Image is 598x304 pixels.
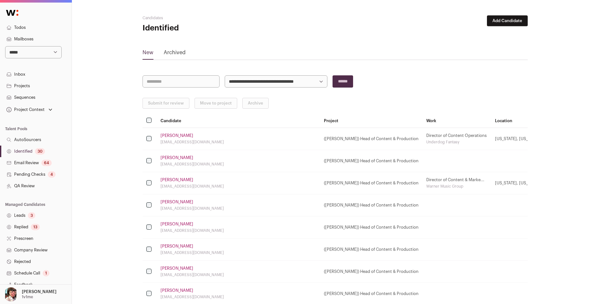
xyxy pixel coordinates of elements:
button: Open dropdown [3,287,58,301]
div: 4 [48,171,56,178]
td: ([PERSON_NAME]) Head of Content & Production [320,172,422,194]
button: Open dropdown [5,105,54,114]
div: 3 [28,212,35,219]
div: [EMAIL_ADDRESS][DOMAIN_NAME] [160,206,316,211]
div: Underdog Fantasy [426,139,487,145]
img: 14759586-medium_jpg [4,287,18,301]
td: ([PERSON_NAME]) Head of Content & Production [320,239,422,261]
button: Add Candidate [487,15,528,26]
img: Wellfound [3,6,22,19]
div: Project Context [5,107,45,112]
div: 30 [35,148,45,155]
div: [EMAIL_ADDRESS][DOMAIN_NAME] [160,162,316,167]
a: Archived [164,49,186,59]
th: Candidate [157,114,320,128]
div: Warner Music Group [426,184,487,189]
div: [EMAIL_ADDRESS][DOMAIN_NAME] [160,139,316,145]
td: ([PERSON_NAME]) Head of Content & Production [320,216,422,239]
td: ([PERSON_NAME]) Head of Content & Production [320,261,422,283]
a: [PERSON_NAME] [160,244,193,249]
td: Director of Content Operations [422,128,491,150]
a: [PERSON_NAME] [160,155,193,160]
td: ([PERSON_NAME]) Head of Content & Production [320,150,422,172]
h1: Identified [143,23,271,33]
a: [PERSON_NAME] [160,288,193,293]
td: ([PERSON_NAME]) Head of Content & Production [320,194,422,216]
th: Project [320,114,422,128]
h2: Candidates [143,15,271,21]
p: [PERSON_NAME] [22,289,56,294]
div: 13 [31,224,40,230]
td: Director of Content & Marke... [422,172,491,194]
a: [PERSON_NAME] [160,222,193,227]
div: [EMAIL_ADDRESS][DOMAIN_NAME] [160,228,316,233]
th: Work [422,114,491,128]
a: [PERSON_NAME] [160,266,193,271]
div: [EMAIL_ADDRESS][DOMAIN_NAME] [160,184,316,189]
a: [PERSON_NAME] [160,133,193,138]
div: 64 [41,160,52,166]
div: 1 [43,270,49,276]
div: [EMAIL_ADDRESS][DOMAIN_NAME] [160,250,316,255]
div: [EMAIL_ADDRESS][DOMAIN_NAME] [160,294,316,300]
p: 1v1me [22,294,33,300]
a: [PERSON_NAME] [160,199,193,205]
a: [PERSON_NAME] [160,177,193,182]
td: ([PERSON_NAME]) Head of Content & Production [320,128,422,150]
a: New [143,49,153,59]
div: [EMAIL_ADDRESS][DOMAIN_NAME] [160,272,316,277]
